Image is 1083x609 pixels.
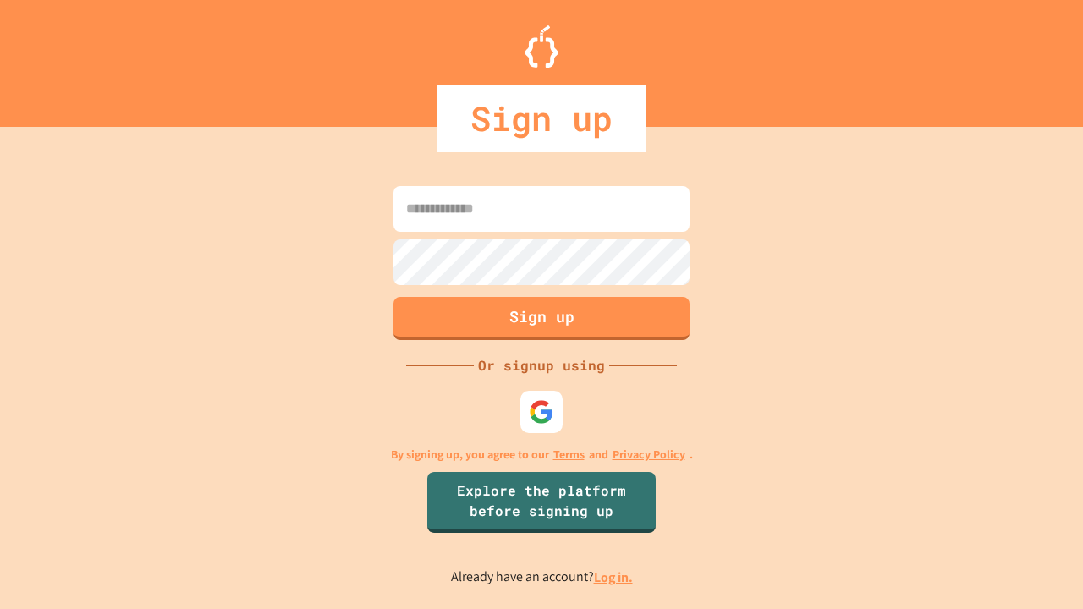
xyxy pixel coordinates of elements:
[393,297,690,340] button: Sign up
[391,446,693,464] p: By signing up, you agree to our and .
[594,568,633,586] a: Log in.
[427,472,656,533] a: Explore the platform before signing up
[529,399,554,425] img: google-icon.svg
[613,446,685,464] a: Privacy Policy
[451,567,633,588] p: Already have an account?
[437,85,646,152] div: Sign up
[525,25,558,68] img: Logo.svg
[553,446,585,464] a: Terms
[474,355,609,376] div: Or signup using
